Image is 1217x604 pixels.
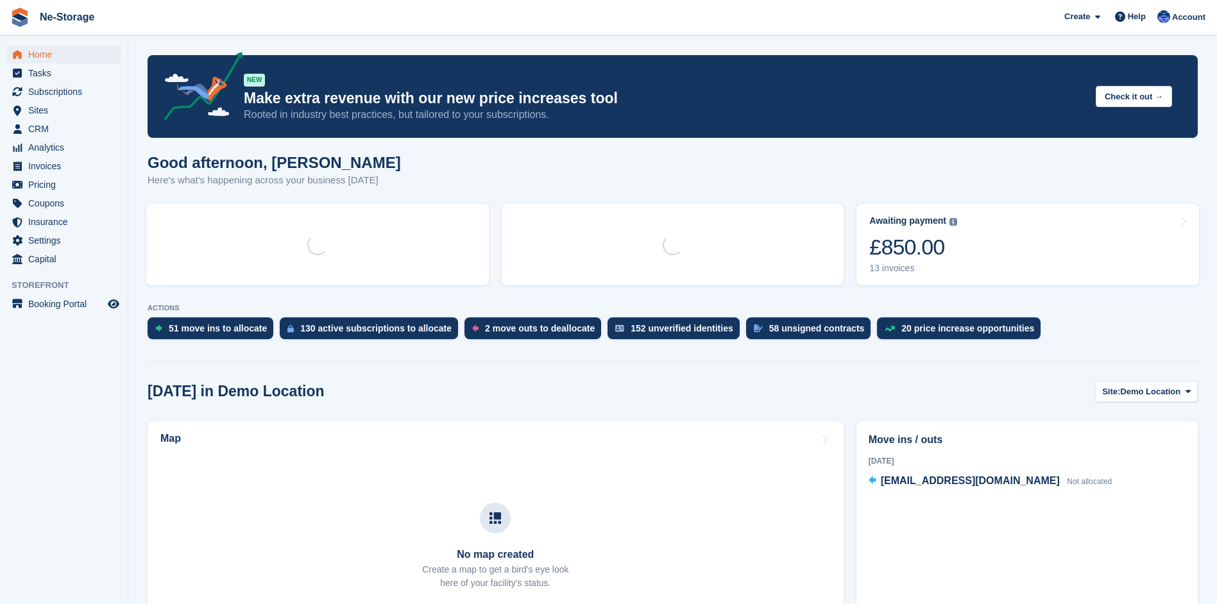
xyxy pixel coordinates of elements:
[160,433,181,444] h2: Map
[12,279,128,292] span: Storefront
[106,296,121,312] a: Preview store
[631,323,733,333] div: 152 unverified identities
[6,231,121,249] a: menu
[10,8,30,27] img: stora-icon-8386f47178a22dfd0bd8f6a31ec36ba5ce8667c1dd55bd0f319d3a0aa187defe.svg
[422,549,568,560] h3: No map created
[6,83,121,101] a: menu
[881,475,1060,486] span: [EMAIL_ADDRESS][DOMAIN_NAME]
[28,101,105,119] span: Sites
[287,324,294,333] img: active_subscription_to_allocate_icon-d502201f5373d7db506a760aba3b589e785aa758c864c3986d89f69b8ff3...
[6,194,121,212] a: menu
[28,120,105,138] span: CRM
[148,173,401,188] p: Here's what's happening across your business [DATE]
[28,46,105,63] span: Home
[28,194,105,212] span: Coupons
[1102,385,1120,398] span: Site:
[1128,10,1146,23] span: Help
[901,323,1034,333] div: 20 price increase opportunities
[148,154,401,171] h1: Good afternoon, [PERSON_NAME]
[746,317,878,346] a: 58 unsigned contracts
[28,176,105,194] span: Pricing
[869,234,957,260] div: £850.00
[949,218,957,226] img: icon-info-grey-7440780725fd019a000dd9b08b2336e03edf1995a4989e88bcd33f0948082b44.svg
[6,138,121,156] a: menu
[869,263,957,274] div: 13 invoices
[869,455,1186,467] div: [DATE]
[148,383,325,400] h2: [DATE] in Demo Location
[148,317,280,346] a: 51 move ins to allocate
[1064,10,1090,23] span: Create
[28,231,105,249] span: Settings
[6,250,121,268] a: menu
[6,46,121,63] a: menu
[244,89,1085,108] p: Make extra revenue with our new price increases tool
[148,304,1198,312] p: ACTIONS
[28,295,105,313] span: Booking Portal
[169,323,267,333] div: 51 move ins to allocate
[877,317,1047,346] a: 20 price increase opportunities
[472,324,479,332] img: move_outs_to_deallocate_icon-f764333ba52eb49d3ac5e1228854f67142a1ed5810a6f6cc68b1a99e826820c5.svg
[1067,477,1112,486] span: Not allocated
[6,213,121,231] a: menu
[464,317,608,346] a: 2 move outs to deallocate
[6,64,121,82] a: menu
[869,215,946,226] div: Awaiting payment
[244,108,1085,122] p: Rooted in industry best practices, but tailored to your subscriptions.
[869,432,1186,448] h2: Move ins / outs
[1095,381,1198,402] button: Site: Demo Location
[615,324,624,332] img: verify_identity-adf6edd0f0f0b5bbfe63781bf79b02c33cf7c696d77639b501bdc392416b5a36.svg
[280,317,464,346] a: 130 active subscriptions to allocate
[1172,11,1205,24] span: Account
[485,323,595,333] div: 2 move outs to deallocate
[754,324,763,332] img: contract_signature_icon-13c848040528278c33f63329250d36e43548de30e8caae1d1a13099fd9432cc5.svg
[608,317,746,346] a: 152 unverified identities
[35,6,99,28] a: Ne-Storage
[28,83,105,101] span: Subscriptions
[489,512,501,524] img: map-icn-33ee37083ee616e46c38cad1a60f524a97daa1e2b2c8c0bc3eb3415660979fc1.svg
[1096,86,1172,107] button: Check it out →
[155,324,162,332] img: move_ins_to_allocate_icon-fdf77a2bb77ea45bf5b3d319d69a93e2d87916cf1d5bf7949dd705db3b84f3ca.svg
[6,157,121,175] a: menu
[6,295,121,313] a: menu
[1120,385,1180,398] span: Demo Location
[28,138,105,156] span: Analytics
[6,176,121,194] a: menu
[885,326,895,331] img: price_increase_opportunities-93ffe204e8149a01c8c9dc8f82e8f89637d9d84a8eef4429ea346261dce0b2c0.svg
[6,120,121,138] a: menu
[1157,10,1170,23] img: Karol Carter
[856,204,1199,285] a: Awaiting payment £850.00 13 invoices
[6,101,121,119] a: menu
[300,323,452,333] div: 130 active subscriptions to allocate
[28,64,105,82] span: Tasks
[28,213,105,231] span: Insurance
[28,157,105,175] span: Invoices
[422,563,568,590] p: Create a map to get a bird's eye look here of your facility's status.
[153,52,243,125] img: price-adjustments-announcement-icon-8257ccfd72463d97f412b2fc003d46551f7dbcb40ab6d574587a9cd5c0d94...
[769,323,865,333] div: 58 unsigned contracts
[28,250,105,268] span: Capital
[244,74,265,87] div: NEW
[869,473,1112,490] a: [EMAIL_ADDRESS][DOMAIN_NAME] Not allocated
